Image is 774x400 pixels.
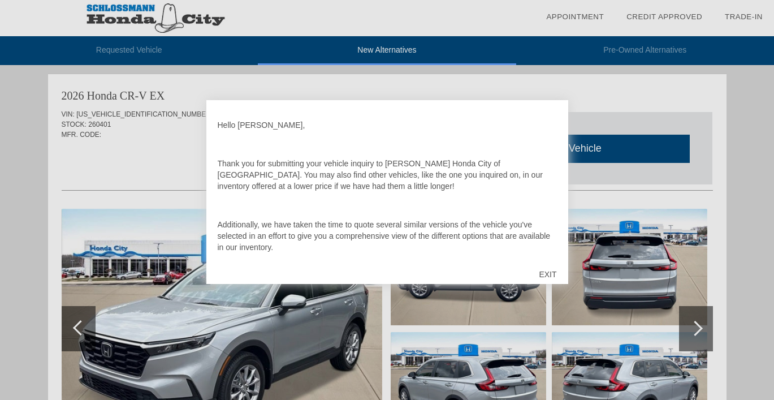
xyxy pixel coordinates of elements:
a: Appointment [546,12,604,21]
a: Trade-In [725,12,763,21]
p: Hello [PERSON_NAME], [218,119,557,131]
p: Thank you for submitting your vehicle inquiry to [PERSON_NAME] Honda City of [GEOGRAPHIC_DATA]. Y... [218,158,557,192]
p: Additionally, we have taken the time to quote several similar versions of the vehicle you've sele... [218,219,557,253]
a: Credit Approved [626,12,702,21]
div: EXIT [527,257,568,291]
